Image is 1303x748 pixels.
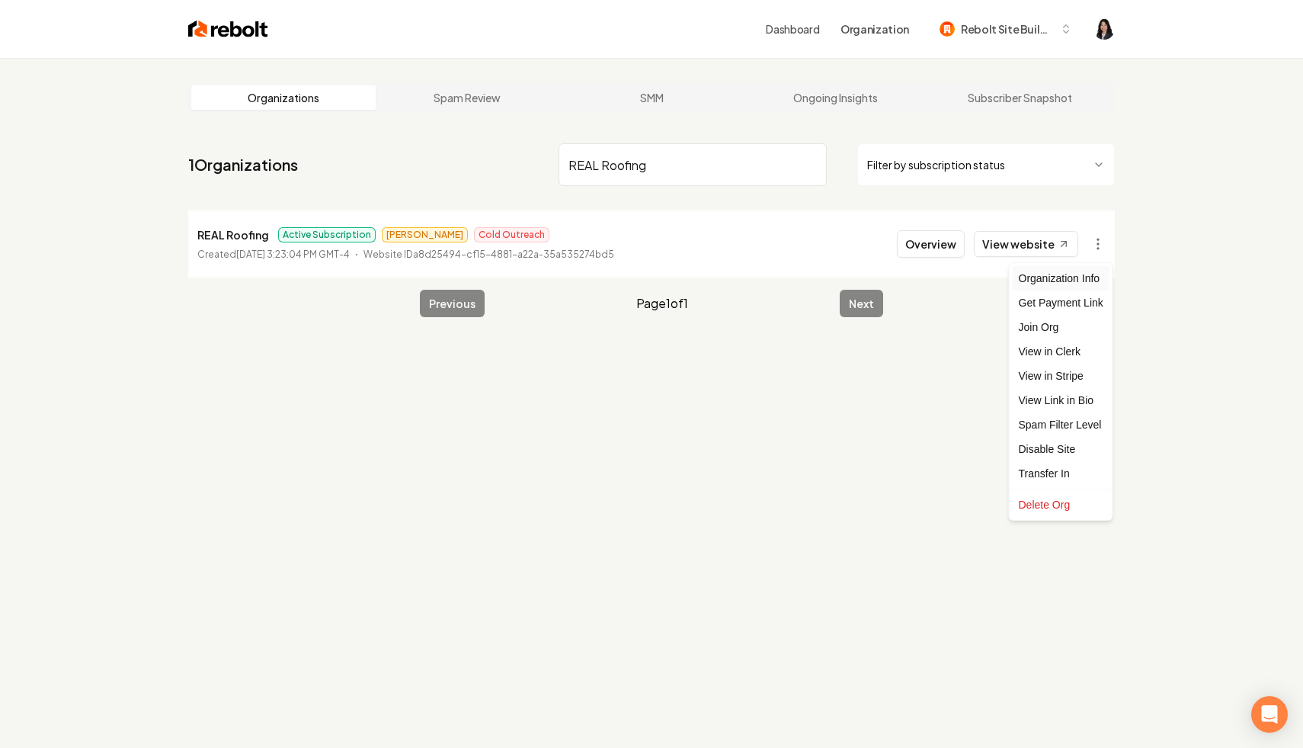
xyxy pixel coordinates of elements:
div: Transfer In [1013,461,1109,486]
div: Organization Info [1013,266,1109,291]
a: View Link in Bio [1013,388,1109,413]
a: View in Clerk [1013,339,1109,364]
div: Delete Org [1013,493,1109,517]
div: Spam Filter Level [1013,413,1109,437]
a: View in Stripe [1013,364,1109,388]
div: Get Payment Link [1013,291,1109,315]
div: Disable Site [1013,437,1109,461]
div: Join Org [1013,315,1109,339]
